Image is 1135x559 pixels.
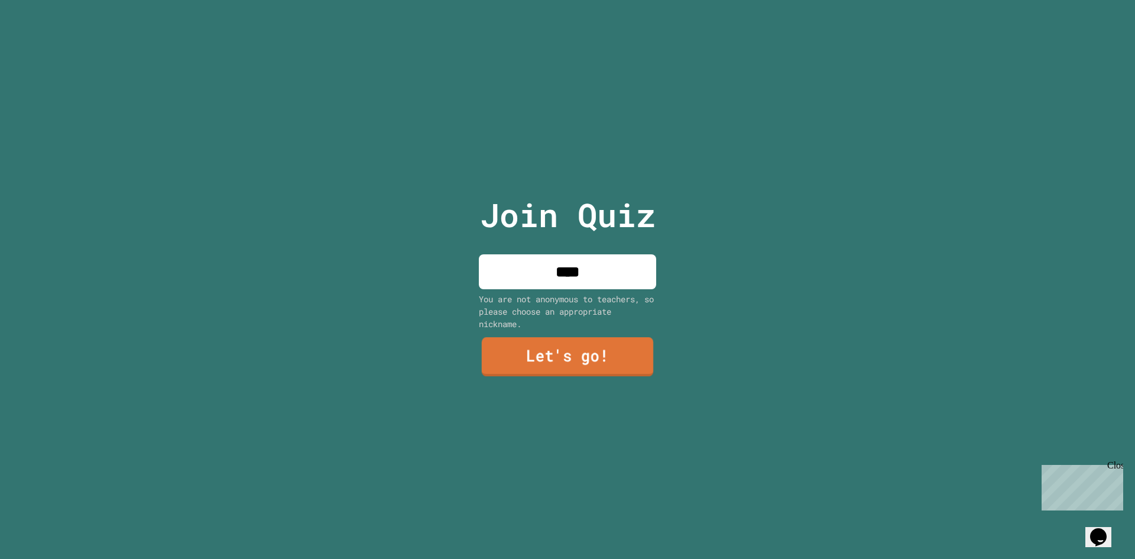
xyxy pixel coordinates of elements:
a: Let's go! [482,337,653,376]
div: Chat with us now!Close [5,5,82,75]
iframe: chat widget [1085,512,1123,547]
iframe: chat widget [1037,460,1123,510]
div: You are not anonymous to teachers, so please choose an appropriate nickname. [479,293,656,330]
p: Join Quiz [480,190,656,240]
